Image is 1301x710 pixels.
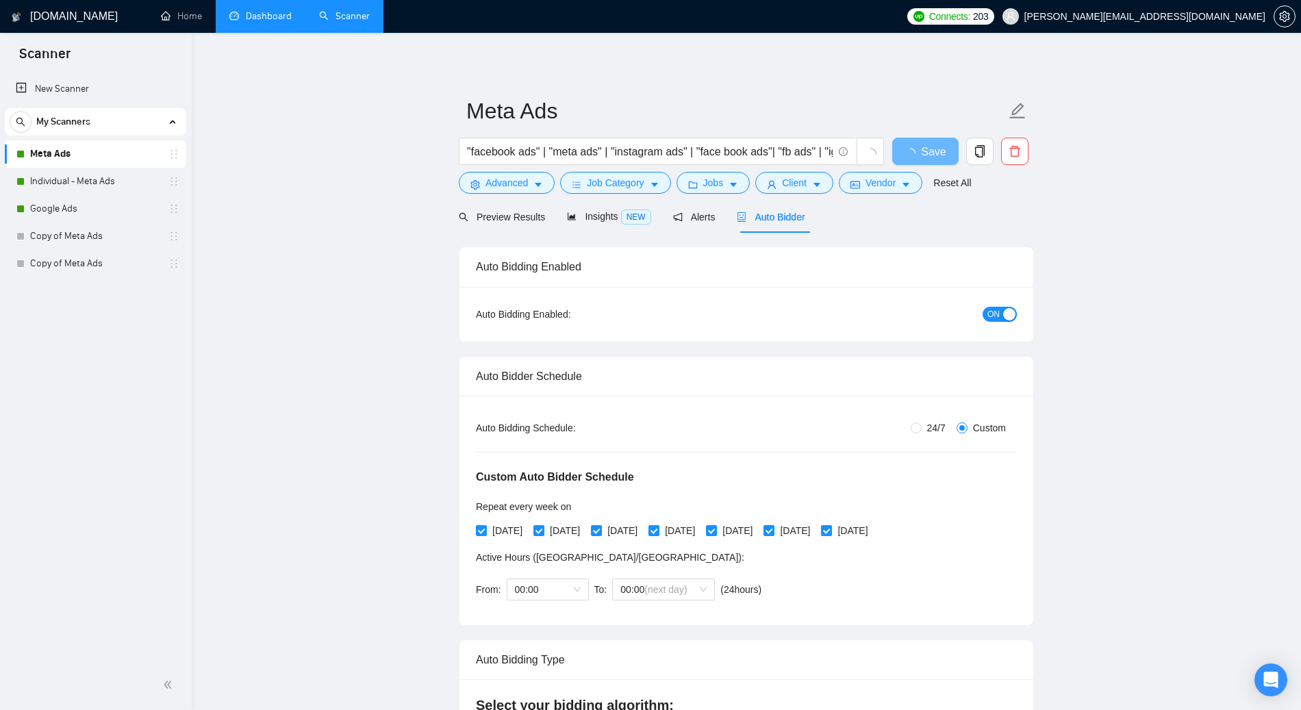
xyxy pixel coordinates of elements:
span: NEW [621,210,651,225]
span: folder [688,179,698,190]
a: Reset All [933,175,971,190]
span: (next day) [644,584,687,595]
span: Jobs [703,175,724,190]
a: setting [1274,11,1296,22]
span: [DATE] [659,523,700,538]
div: Auto Bidder Schedule [476,357,1017,396]
span: user [1006,12,1015,21]
button: copy [966,138,994,165]
span: ( 24 hours) [720,584,761,595]
span: holder [168,231,179,242]
button: delete [1001,138,1028,165]
span: double-left [163,678,177,692]
button: search [10,111,31,133]
button: idcardVendorcaret-down [839,172,922,194]
span: caret-down [812,179,822,190]
a: Google Ads [30,195,160,223]
span: caret-down [729,179,738,190]
span: [DATE] [602,523,643,538]
span: [DATE] [774,523,816,538]
span: loading [864,148,876,160]
span: holder [168,176,179,187]
button: setting [1274,5,1296,27]
span: Custom [968,420,1011,435]
span: caret-down [533,179,543,190]
span: Insights [567,211,650,222]
a: Meta Ads [30,140,160,168]
div: Auto Bidding Type [476,640,1017,679]
span: To: [594,584,607,595]
span: idcard [850,179,860,190]
a: Copy of Meta Ads [30,223,160,250]
span: Auto Bidder [737,212,805,223]
span: 00:00 [620,579,707,600]
span: edit [1009,102,1026,120]
span: From: [476,584,501,595]
a: searchScanner [319,10,370,22]
span: Alerts [673,212,716,223]
button: Save [892,138,959,165]
a: Copy of Meta Ads [30,250,160,277]
div: Auto Bidding Schedule: [476,420,656,435]
span: Save [921,143,946,160]
span: bars [572,179,581,190]
button: barsJob Categorycaret-down [560,172,670,194]
span: 203 [973,9,988,24]
span: 24/7 [922,420,951,435]
span: [DATE] [487,523,528,538]
span: Job Category [587,175,644,190]
span: loading [905,148,921,159]
button: folderJobscaret-down [677,172,750,194]
span: caret-down [650,179,659,190]
span: Vendor [866,175,896,190]
a: dashboardDashboard [229,10,292,22]
span: My Scanners [36,108,90,136]
a: Individual - Meta Ads [30,168,160,195]
span: copy [967,145,993,157]
span: [DATE] [544,523,585,538]
span: holder [168,149,179,160]
span: Preview Results [459,212,545,223]
img: logo [12,6,21,28]
span: Connects: [929,9,970,24]
span: setting [470,179,480,190]
span: robot [737,212,746,222]
span: delete [1002,145,1028,157]
span: user [767,179,776,190]
a: New Scanner [16,75,175,103]
button: userClientcaret-down [755,172,833,194]
div: Auto Bidding Enabled: [476,307,656,322]
input: Scanner name... [466,94,1006,128]
span: Active Hours ( [GEOGRAPHIC_DATA]/[GEOGRAPHIC_DATA] ): [476,552,744,563]
span: search [10,117,31,127]
span: caret-down [901,179,911,190]
h5: Custom Auto Bidder Schedule [476,469,634,485]
span: setting [1274,11,1295,22]
li: My Scanners [5,108,186,277]
img: upwork-logo.png [913,11,924,22]
span: Client [782,175,807,190]
button: settingAdvancedcaret-down [459,172,555,194]
span: [DATE] [717,523,758,538]
span: notification [673,212,683,222]
span: holder [168,258,179,269]
span: ON [987,307,1000,322]
span: holder [168,203,179,214]
span: Advanced [485,175,528,190]
span: info-circle [839,147,848,156]
span: Repeat every week on [476,501,571,512]
li: New Scanner [5,75,186,103]
span: search [459,212,468,222]
span: area-chart [567,212,577,221]
input: Search Freelance Jobs... [467,143,833,160]
span: 00:00 [515,579,581,600]
span: Scanner [8,44,81,73]
span: [DATE] [832,523,873,538]
div: Auto Bidding Enabled [476,247,1017,286]
div: Open Intercom Messenger [1254,663,1287,696]
a: homeHome [161,10,202,22]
